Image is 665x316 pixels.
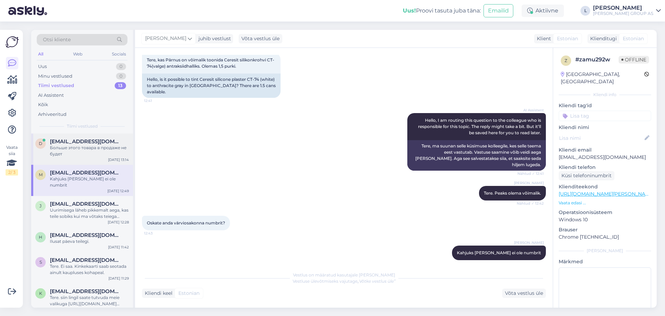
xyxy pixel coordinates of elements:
span: julyasem2@gmail.com [50,201,122,207]
div: Vaata siia [6,144,18,176]
span: Estonian [623,35,644,42]
span: j [39,203,42,208]
p: Chrome [TECHNICAL_ID] [559,233,651,241]
div: Arhiveeritud [38,111,66,118]
span: Tere. Peaks olema võimalik. [484,190,541,196]
span: 12:49 [518,261,544,266]
div: Tere. Ei saa. Kinkekaarti saab seotada ainult kaupluses kohapeal. [50,263,129,276]
div: Kahjuks [PERSON_NAME] ei ole numbrit [50,176,129,188]
i: „Võtke vestlus üle” [357,279,396,284]
div: 2 / 3 [6,169,18,176]
p: Windows 10 [559,216,651,223]
div: AI Assistent [38,92,64,99]
p: Operatsioonisüsteem [559,209,651,216]
div: Aktiivne [522,5,564,17]
div: 0 [116,63,126,70]
span: 12:41 [144,98,170,103]
div: [PERSON_NAME] GROUP AS [593,11,653,16]
p: [EMAIL_ADDRESS][DOMAIN_NAME] [559,154,651,161]
div: # zamu292w [575,55,619,64]
img: Askly Logo [6,35,19,49]
span: heikirein@gmail.com [50,232,122,238]
div: [PERSON_NAME] [593,5,653,11]
p: Kliendi telefon [559,164,651,171]
p: Kliendi nimi [559,124,651,131]
a: [PERSON_NAME][PERSON_NAME] GROUP AS [593,5,661,16]
span: z [565,58,567,63]
div: Klient [534,35,551,42]
p: Märkmed [559,258,651,265]
span: Oskate anda värviosakonna numbrit? [147,220,225,225]
div: Küsi telefoninumbrit [559,171,614,180]
span: s [39,259,42,265]
div: Võta vestlus üle [239,34,282,43]
div: Ilusat päeva teilegi. [50,238,129,245]
b: Uus! [403,7,416,14]
p: Kliendi email [559,146,651,154]
span: Estonian [178,290,199,297]
div: 0 [116,73,126,80]
span: [PERSON_NAME] [514,240,544,245]
div: Uurimisega läheb pikkemalt aega, kas teile sobiks kui ma võtaks teiega ühendust [PERSON_NAME], ku... [50,207,129,220]
div: Hello, is it possible to tint Ceresit silicone plaster CT-74 (white) to anthracite gray in [GEOGR... [142,74,281,98]
p: Brauser [559,226,651,233]
div: Больше этого товара в продаже не будет [50,145,129,157]
div: Kliendi keel [142,290,172,297]
input: Lisa tag [559,111,651,121]
input: Lisa nimi [559,134,643,142]
span: Nähtud ✓ 12:41 [517,171,544,176]
div: [DATE] 12:28 [108,220,129,225]
span: d [39,141,42,146]
span: Vestluse ülevõtmiseks vajutage [293,279,396,284]
p: Vaata edasi ... [559,200,651,206]
span: m [39,172,43,177]
button: Emailid [484,4,513,17]
div: Võta vestlus üle [502,289,546,298]
div: [DATE] 11:29 [108,276,129,281]
div: L [580,6,590,16]
div: All [37,50,45,59]
span: Tiimi vestlused [67,123,98,129]
div: [GEOGRAPHIC_DATA], [GEOGRAPHIC_DATA] [561,71,644,85]
div: [DATE] 12:49 [107,188,129,194]
div: [DATE] 11:42 [108,245,129,250]
div: Proovi tasuta juba täna: [403,7,481,15]
div: Tere, ma suunan selle küsimuse kolleegile, kes selle teema eest vastutab. Vastuse saamine võib ve... [407,140,546,171]
span: Kahjuks [PERSON_NAME] ei ole numbrit [457,250,541,255]
span: darjasha@mail.com [50,138,122,145]
div: 13 [115,82,126,89]
div: juhib vestlust [196,35,231,42]
span: metsacentrum@gmail.com [50,170,122,176]
div: [DATE] 11:26 [108,307,129,312]
div: Socials [110,50,127,59]
div: Klienditugi [587,35,617,42]
p: Klienditeekond [559,183,651,190]
div: Tiimi vestlused [38,82,74,89]
span: [PERSON_NAME] [145,35,186,42]
span: AI Assistent [518,108,544,113]
div: Tere. siin lingil saate tutvuda meie valikuga [URL][DOMAIN_NAME][PERSON_NAME][PERSON_NAME] [50,294,129,307]
div: Web [72,50,84,59]
div: Kliendi info [559,92,651,98]
span: 12:43 [144,231,170,236]
span: Estonian [557,35,578,42]
span: h [39,234,42,240]
div: Kõik [38,101,48,108]
span: Vestlus on määratud kasutajale [PERSON_NAME] [293,272,395,277]
span: [PERSON_NAME] [514,180,544,186]
span: Tere, kas Pärnus on võimalik toonida Ceresit silikonkrohvi CT-74(valge) antraksiidhalliks. Olemas... [147,57,274,69]
span: Hello, I am routing this question to the colleague who is responsible for this topic. The reply m... [418,118,542,135]
div: [DATE] 13:14 [108,157,129,162]
span: Offline [619,56,649,63]
span: k [39,291,42,296]
a: [URL][DOMAIN_NAME][PERSON_NAME] [559,191,654,197]
p: Kliendi tag'id [559,102,651,109]
div: Uus [38,63,47,70]
span: saulkristiina4@gmail.com [50,257,122,263]
span: Nähtud ✓ 12:42 [517,201,544,206]
div: [PERSON_NAME] [559,248,651,254]
span: kmilistver@gmail.com [50,288,122,294]
div: Minu vestlused [38,73,72,80]
span: Otsi kliente [43,36,71,43]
